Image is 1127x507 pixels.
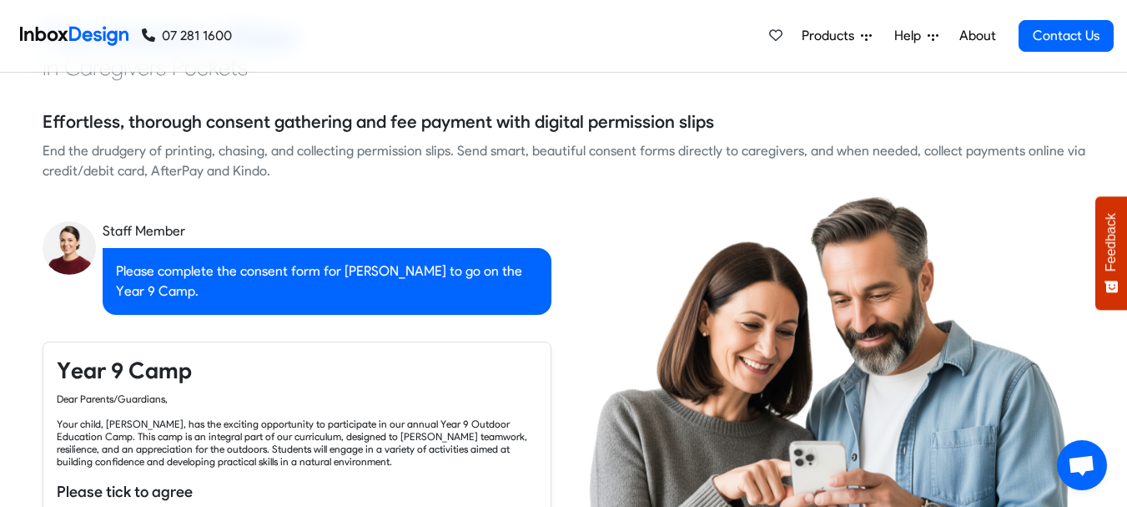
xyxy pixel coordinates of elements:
[142,26,232,46] a: 07 281 1600
[43,221,96,275] img: staff_avatar.png
[103,221,551,241] div: Staff Member
[1095,196,1127,310] button: Feedback - Show survey
[795,19,878,53] a: Products
[1104,213,1119,271] span: Feedback
[57,481,537,503] h6: Please tick to agree
[57,356,537,386] h4: Year 9 Camp
[802,26,861,46] span: Products
[954,19,1000,53] a: About
[1057,440,1107,490] a: Open chat
[43,141,1085,181] div: End the drudgery of printing, chasing, and collecting permission slips. Send smart, beautiful con...
[888,19,945,53] a: Help
[894,26,928,46] span: Help
[57,393,537,468] div: Dear Parents/Guardians, Your child, [PERSON_NAME], has the exciting opportunity to participate in...
[43,109,714,134] h5: Effortless, thorough consent gathering and fee payment with digital permission slips
[103,248,551,315] div: Please complete the consent form for [PERSON_NAME] to go on the Year 9 Camp.
[1019,20,1114,52] a: Contact Us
